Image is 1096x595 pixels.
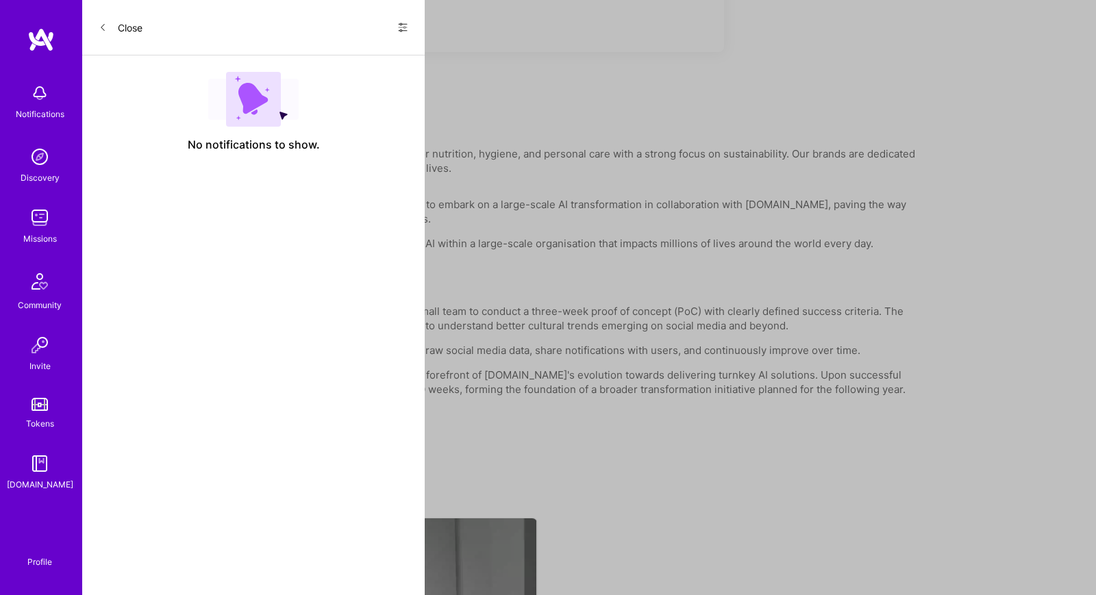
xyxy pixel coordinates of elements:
[208,72,299,127] img: empty
[27,555,52,568] div: Profile
[16,107,64,121] div: Notifications
[26,143,53,170] img: discovery
[18,298,62,312] div: Community
[32,398,48,411] img: tokens
[7,477,73,492] div: [DOMAIN_NAME]
[26,450,53,477] img: guide book
[99,16,142,38] button: Close
[27,27,55,52] img: logo
[26,416,54,431] div: Tokens
[26,331,53,359] img: Invite
[23,540,57,568] a: Profile
[26,79,53,107] img: bell
[188,138,320,152] span: No notifications to show.
[21,170,60,185] div: Discovery
[23,231,57,246] div: Missions
[26,204,53,231] img: teamwork
[23,265,56,298] img: Community
[29,359,51,373] div: Invite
